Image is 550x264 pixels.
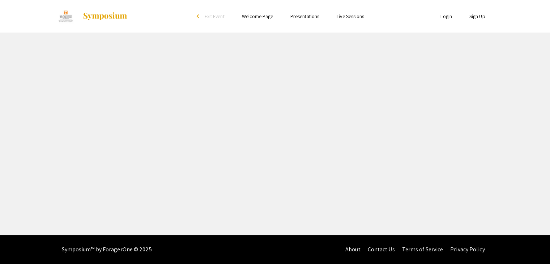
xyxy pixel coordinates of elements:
[82,12,128,21] img: Symposium by ForagerOne
[402,246,443,253] a: Terms of Service
[345,246,361,253] a: About
[5,231,31,259] iframe: Chat
[56,7,76,25] img: Discovery Day 2024
[62,235,152,264] div: Symposium™ by ForagerOne © 2025
[242,13,273,20] a: Welcome Page
[337,13,364,20] a: Live Sessions
[440,13,452,20] a: Login
[450,246,485,253] a: Privacy Policy
[469,13,485,20] a: Sign Up
[290,13,319,20] a: Presentations
[197,14,201,18] div: arrow_back_ios
[205,13,225,20] span: Exit Event
[56,7,128,25] a: Discovery Day 2024
[367,246,395,253] a: Contact Us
